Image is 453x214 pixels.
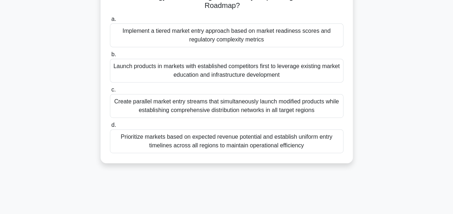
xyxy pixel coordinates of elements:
[111,51,116,57] span: b.
[110,94,343,118] div: Create parallel market entry streams that simultaneously launch modified products while establish...
[110,129,343,153] div: Prioritize markets based on expected revenue potential and establish uniform entry timelines acro...
[110,23,343,47] div: Implement a tiered market entry approach based on market readiness scores and regulatory complexi...
[111,86,116,93] span: c.
[111,122,116,128] span: d.
[111,16,116,22] span: a.
[110,59,343,83] div: Launch products in markets with established competitors first to leverage existing market educati...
